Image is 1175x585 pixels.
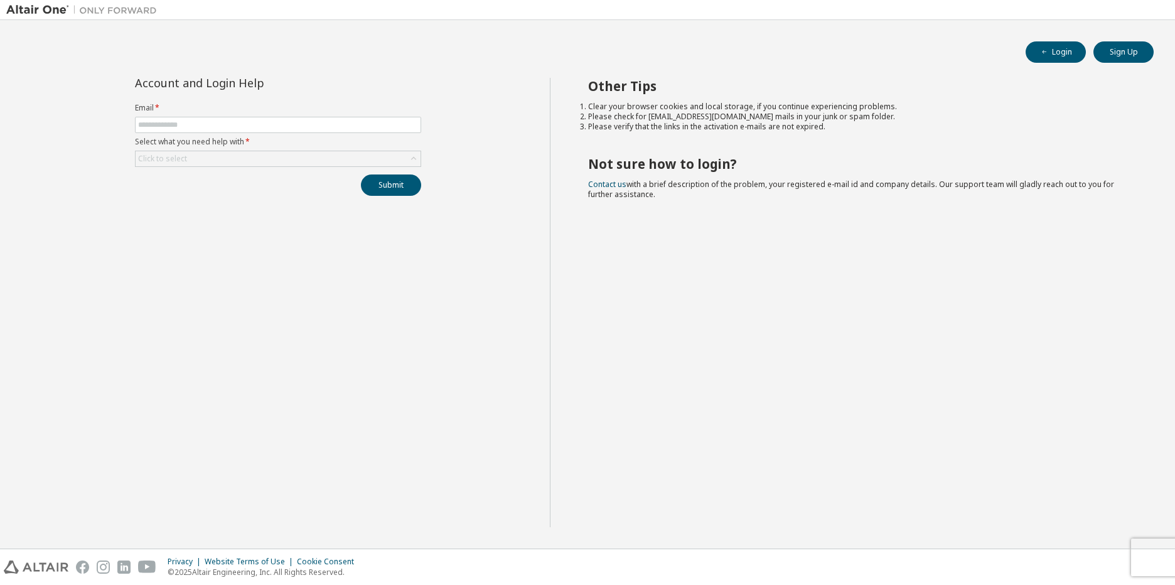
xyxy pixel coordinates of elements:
img: youtube.svg [138,561,156,574]
button: Submit [361,174,421,196]
img: altair_logo.svg [4,561,68,574]
span: with a brief description of the problem, your registered e-mail id and company details. Our suppo... [588,179,1114,200]
img: linkedin.svg [117,561,131,574]
a: Contact us [588,179,626,190]
button: Sign Up [1093,41,1154,63]
img: instagram.svg [97,561,110,574]
h2: Other Tips [588,78,1132,94]
div: Privacy [168,557,205,567]
div: Cookie Consent [297,557,362,567]
div: Account and Login Help [135,78,364,88]
li: Please check for [EMAIL_ADDRESS][DOMAIN_NAME] mails in your junk or spam folder. [588,112,1132,122]
div: Click to select [136,151,421,166]
li: Please verify that the links in the activation e-mails are not expired. [588,122,1132,132]
img: Altair One [6,4,163,16]
button: Login [1026,41,1086,63]
div: Click to select [138,154,187,164]
p: © 2025 Altair Engineering, Inc. All Rights Reserved. [168,567,362,577]
div: Website Terms of Use [205,557,297,567]
label: Select what you need help with [135,137,421,147]
label: Email [135,103,421,113]
img: facebook.svg [76,561,89,574]
li: Clear your browser cookies and local storage, if you continue experiencing problems. [588,102,1132,112]
h2: Not sure how to login? [588,156,1132,172]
